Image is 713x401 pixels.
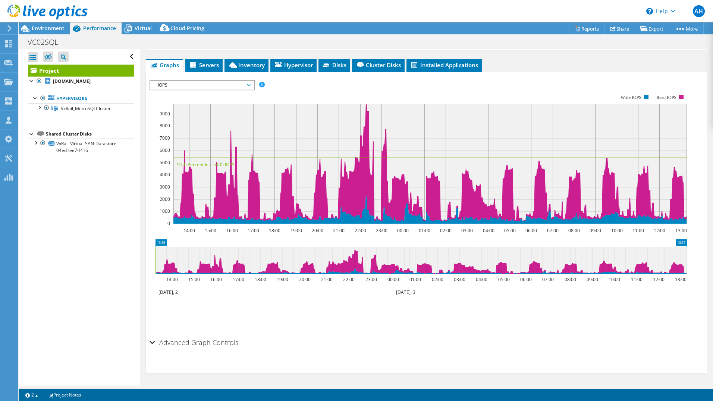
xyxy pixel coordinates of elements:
span: Installed Applications [410,61,478,69]
text: 06:00 [520,276,531,283]
svg: \n [646,8,653,15]
text: 07:00 [547,227,558,234]
span: Virtual [135,25,152,32]
text: 18:00 [268,227,280,234]
text: 22:00 [354,227,366,234]
a: Share [604,23,635,34]
span: VxRail_MetroSQLCluster [61,105,111,112]
text: 2000 [160,196,170,202]
text: 14:00 [183,227,195,234]
span: Cloud Pricing [170,25,204,32]
text: 03:00 [461,227,472,234]
text: 1000 [160,208,170,214]
text: 23:00 [365,276,377,283]
text: 13:00 [675,276,686,283]
text: 08:00 [568,227,579,234]
text: 20:00 [311,227,323,234]
a: Project Notes [43,390,87,400]
text: 02:00 [440,227,451,234]
text: 17:00 [232,276,244,283]
text: 13:00 [675,227,687,234]
text: 18:00 [254,276,266,283]
span: Servers [189,61,219,69]
span: Performance [83,25,116,32]
text: 00:00 [397,227,408,234]
text: 19:00 [290,227,302,234]
text: 21:00 [333,227,344,234]
text: 06:00 [525,227,537,234]
text: 19:00 [276,276,288,283]
text: 4000 [160,171,170,178]
span: Hypervisor [274,61,313,69]
text: 12:00 [653,276,664,283]
text: 15:00 [204,227,216,234]
span: Disks [322,61,346,69]
text: 0 [167,220,170,227]
b: [DOMAIN_NAME] [53,78,91,84]
text: 01:00 [418,227,430,234]
text: 00:00 [387,276,399,283]
text: 3000 [160,184,170,190]
text: 21:00 [321,276,332,283]
text: 03:00 [453,276,465,283]
a: [DOMAIN_NAME] [28,77,134,86]
text: 04:00 [475,276,487,283]
a: 2 [20,390,43,400]
a: VxRail_MetroSQLCluster [28,103,134,113]
text: 02:00 [431,276,443,283]
text: 10:00 [611,227,622,234]
text: 5000 [160,159,170,166]
text: 07:00 [542,276,553,283]
text: 7000 [160,135,170,141]
text: 16:00 [226,227,238,234]
text: 9000 [160,111,170,117]
text: 05:00 [498,276,509,283]
a: VxRail-Virtual-SAN-Datastore-04ed1ee7-f416 [28,139,134,155]
a: Hypervisors [28,94,134,103]
text: 22:00 [343,276,354,283]
text: 20:00 [299,276,310,283]
text: 17:00 [247,227,259,234]
h2: Advanced Graph Controls [150,335,238,350]
text: 11:00 [631,276,642,283]
text: 04:00 [483,227,494,234]
text: 09:00 [586,276,598,283]
text: Read IOPS [656,95,676,100]
a: Export [635,23,669,34]
text: 01:00 [409,276,421,283]
div: Shared Cluster Disks [46,130,134,139]
a: Reports [569,23,605,34]
text: 05:00 [504,227,515,234]
a: More [669,23,704,34]
text: 12:00 [653,227,665,234]
span: AH [693,5,705,17]
h1: VC02SQL [24,38,70,46]
span: Environment [32,25,65,32]
text: 23:00 [376,227,387,234]
text: 10:00 [608,276,620,283]
text: 15:00 [188,276,200,283]
text: 95th Percentile = 5405 IOPS [177,161,235,168]
text: Write IOPS [621,95,641,100]
text: 8000 [160,122,170,129]
text: 08:00 [564,276,576,283]
span: IOPS [154,81,250,90]
span: Cluster Disks [356,61,401,69]
text: 6000 [160,147,170,153]
text: 16:00 [210,276,222,283]
a: Project [28,65,134,77]
text: 09:00 [589,227,601,234]
span: Graphs [150,61,179,69]
text: 14:00 [166,276,178,283]
text: 11:00 [632,227,644,234]
span: Inventory [228,61,265,69]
